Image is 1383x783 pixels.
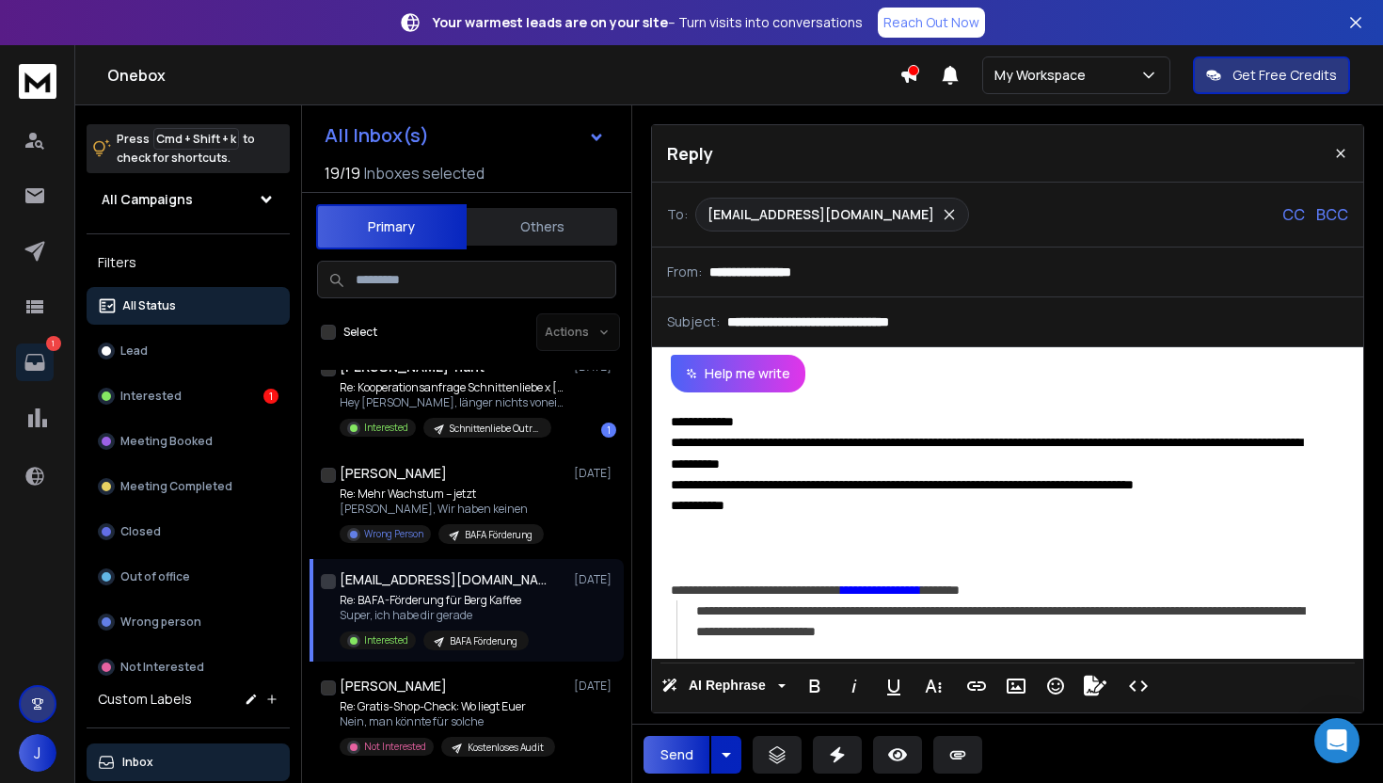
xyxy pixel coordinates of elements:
[876,667,912,705] button: Underline (⌘U)
[340,593,529,608] p: Re: BAFA-Förderung für Berg Kaffee
[998,667,1034,705] button: Insert Image (⌘P)
[87,648,290,686] button: Not Interested
[316,204,467,249] button: Primary
[883,13,979,32] p: Reach Out Now
[658,667,789,705] button: AI Rephrase
[120,389,182,404] p: Interested
[87,513,290,551] button: Closed
[340,677,447,695] h1: [PERSON_NAME]
[87,558,290,596] button: Out of office
[340,699,555,714] p: Re: Gratis-Shop-Check: Wo liegt Euer
[325,162,360,184] span: 19 / 19
[601,423,616,438] div: 1
[98,690,192,709] h3: Custom Labels
[667,312,720,331] p: Subject:
[120,660,204,675] p: Not Interested
[87,468,290,505] button: Meeting Completed
[120,434,213,449] p: Meeting Booked
[340,487,544,502] p: Re: Mehr Wachstum – jetzt
[667,140,713,167] p: Reply
[19,734,56,772] button: J
[1121,667,1156,705] button: Code View
[120,344,148,359] p: Lead
[364,740,426,754] p: Not Interested
[46,336,61,351] p: 1
[574,679,616,694] p: [DATE]
[340,502,544,517] p: [PERSON_NAME], Wir haben keinen
[364,162,485,184] h3: Inboxes selected
[102,190,193,209] h1: All Campaigns
[433,13,668,31] strong: Your warmest leads are on your site
[122,755,153,770] p: Inbox
[87,181,290,218] button: All Campaigns
[340,395,565,410] p: Hey [PERSON_NAME], länger nichts voneinander gehört,
[87,377,290,415] button: Interested1
[340,608,529,623] p: Super, ich habe dir gerade
[1282,203,1305,226] p: CC
[120,569,190,584] p: Out of office
[450,634,517,648] p: BAFA Förderung
[340,464,447,483] h1: [PERSON_NAME]
[87,603,290,641] button: Wrong person
[16,344,54,381] a: 1
[1077,667,1113,705] button: Signature
[994,66,1093,85] p: My Workspace
[120,479,232,494] p: Meeting Completed
[340,714,555,729] p: Nein, man könnte für solche
[263,389,278,404] div: 1
[364,527,423,541] p: Wrong Person
[468,741,544,755] p: Kostenloses Audit
[325,126,429,145] h1: All Inbox(s)
[685,678,770,694] span: AI Rephrase
[915,667,951,705] button: More Text
[1038,667,1073,705] button: Emoticons
[340,380,565,395] p: Re: Kooperationsanfrage Schnittenliebe x [PERSON_NAME]
[574,572,616,587] p: [DATE]
[153,128,239,150] span: Cmd + Shift + k
[1316,203,1348,226] p: BCC
[878,8,985,38] a: Reach Out Now
[707,205,934,224] p: [EMAIL_ADDRESS][DOMAIN_NAME]
[467,206,617,248] button: Others
[667,263,702,281] p: From:
[671,355,805,392] button: Help me write
[343,325,377,340] label: Select
[1193,56,1350,94] button: Get Free Credits
[797,667,833,705] button: Bold (⌘B)
[19,64,56,99] img: logo
[117,130,255,168] p: Press to check for shortcuts.
[450,422,540,436] p: Schnittenliebe Outreach (Bereits kontaktiert)
[122,298,176,313] p: All Status
[107,64,899,87] h1: Onebox
[364,633,408,647] p: Interested
[87,249,290,276] h3: Filters
[1232,66,1337,85] p: Get Free Credits
[340,570,547,589] h1: [EMAIL_ADDRESS][DOMAIN_NAME]
[310,117,620,154] button: All Inbox(s)
[87,423,290,460] button: Meeting Booked
[87,332,290,370] button: Lead
[433,13,863,32] p: – Turn visits into conversations
[120,615,201,630] p: Wrong person
[644,736,709,774] button: Send
[574,466,616,481] p: [DATE]
[836,667,872,705] button: Italic (⌘I)
[465,528,533,542] p: BAFA Förderung
[87,287,290,325] button: All Status
[87,743,290,781] button: Inbox
[364,421,408,435] p: Interested
[667,205,688,224] p: To:
[1314,718,1359,763] div: Open Intercom Messenger
[120,524,161,539] p: Closed
[959,667,994,705] button: Insert Link (⌘K)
